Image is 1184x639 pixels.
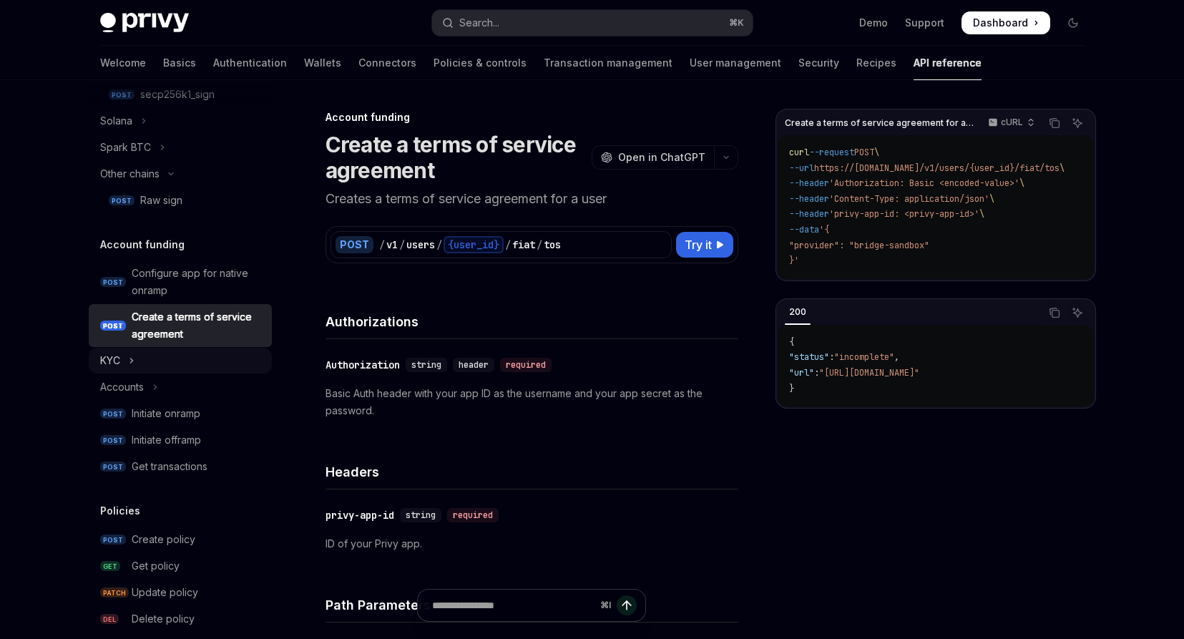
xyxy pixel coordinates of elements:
[406,238,435,252] div: users
[676,232,733,258] button: Try it
[544,46,672,80] a: Transaction management
[89,401,272,426] a: POSTInitiate onramp
[326,110,738,125] div: Account funding
[1019,177,1024,189] span: \
[512,238,535,252] div: fiat
[447,508,499,522] div: required
[89,374,272,400] button: Toggle Accounts section
[132,431,201,449] div: Initiate offramp
[914,46,982,80] a: API reference
[1068,114,1087,132] button: Ask AI
[894,351,899,363] span: ,
[132,265,263,299] div: Configure app for native onramp
[500,358,552,372] div: required
[785,117,974,129] span: Create a terms of service agreement for a user
[326,535,738,552] p: ID of your Privy app.
[100,409,126,419] span: POST
[592,145,714,170] button: Open in ChatGPT
[814,162,1060,174] span: https://[DOMAIN_NAME]/v1/users/{user_id}/fiat/tos
[326,312,738,331] h4: Authorizations
[809,147,854,158] span: --request
[1062,11,1085,34] button: Toggle dark mode
[814,367,819,379] span: :
[89,527,272,552] a: POSTCreate policy
[100,236,185,253] h5: Account funding
[163,46,196,80] a: Basics
[459,14,499,31] div: Search...
[789,351,829,363] span: "status"
[326,385,738,419] p: Basic Auth header with your app ID as the username and your app secret as the password.
[89,135,272,160] button: Toggle Spark BTC section
[326,508,394,522] div: privy-app-id
[132,405,200,422] div: Initiate onramp
[432,10,753,36] button: Open search
[89,348,272,374] button: Toggle KYC section
[304,46,341,80] a: Wallets
[618,150,705,165] span: Open in ChatGPT
[1045,303,1064,322] button: Copy the contents from the code block
[89,427,272,453] a: POSTInitiate offramp
[100,614,119,625] span: DEL
[89,108,272,134] button: Toggle Solana section
[89,187,272,213] a: POSTRaw sign
[89,606,272,632] a: DELDelete policy
[829,208,979,220] span: 'privy-app-id: <privy-app-id>'
[544,238,561,252] div: tos
[132,458,207,475] div: Get transactions
[989,193,994,205] span: \
[100,277,126,288] span: POST
[1060,162,1065,174] span: \
[980,111,1041,135] button: cURL
[789,162,814,174] span: --url
[789,147,809,158] span: curl
[854,147,874,158] span: POST
[1001,117,1023,128] p: cURL
[829,193,989,205] span: 'Content-Type: application/json'
[436,238,442,252] div: /
[100,13,189,33] img: dark logo
[789,367,814,379] span: "url"
[100,561,120,572] span: GET
[100,321,126,331] span: POST
[859,16,888,30] a: Demo
[100,46,146,80] a: Welcome
[89,580,272,605] a: PATCHUpdate policy
[874,147,879,158] span: \
[100,352,120,369] div: KYC
[89,260,272,303] a: POSTConfigure app for native onramp
[789,240,929,251] span: "provider": "bridge-sandbox"
[789,336,794,348] span: {
[406,509,436,521] span: string
[789,224,819,235] span: --data
[399,238,405,252] div: /
[973,16,1028,30] span: Dashboard
[819,224,829,235] span: '{
[89,161,272,187] button: Toggle Other chains section
[685,236,712,253] span: Try it
[505,238,511,252] div: /
[132,584,198,601] div: Update policy
[789,193,829,205] span: --header
[100,379,144,396] div: Accounts
[411,359,441,371] span: string
[1045,114,1064,132] button: Copy the contents from the code block
[213,46,287,80] a: Authentication
[326,189,738,209] p: Creates a terms of service agreement for a user
[132,531,195,548] div: Create policy
[89,304,272,347] a: POSTCreate a terms of service agreement
[100,112,132,130] div: Solana
[434,46,527,80] a: Policies & controls
[829,351,834,363] span: :
[100,462,126,472] span: POST
[140,192,182,209] div: Raw sign
[856,46,896,80] a: Recipes
[789,208,829,220] span: --header
[89,454,272,479] a: POSTGet transactions
[729,17,744,29] span: ⌘ K
[432,590,595,621] input: Ask a question...
[132,308,263,343] div: Create a terms of service agreement
[789,255,799,266] span: }'
[132,610,195,628] div: Delete policy
[834,351,894,363] span: "incomplete"
[979,208,984,220] span: \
